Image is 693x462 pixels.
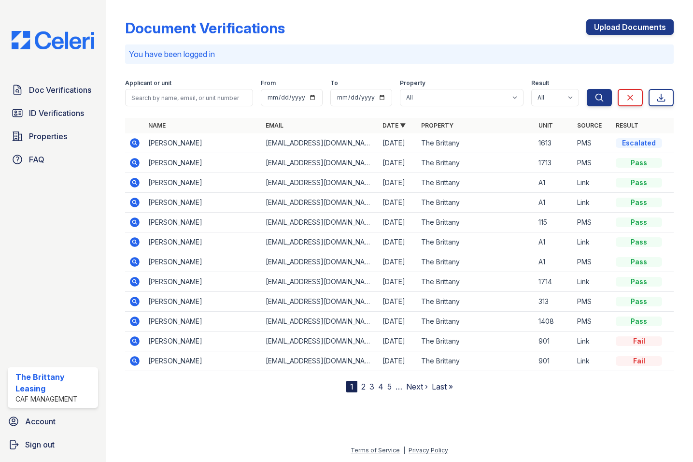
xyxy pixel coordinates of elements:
[573,292,612,312] td: PMS
[262,312,379,332] td: [EMAIL_ADDRESS][DOMAIN_NAME]
[417,332,535,351] td: The Brittany
[421,122,453,129] a: Property
[379,173,417,193] td: [DATE]
[25,416,56,427] span: Account
[129,48,670,60] p: You have been logged in
[379,153,417,173] td: [DATE]
[577,122,602,129] a: Source
[616,217,662,227] div: Pass
[616,277,662,287] div: Pass
[535,252,573,272] td: A1
[573,153,612,173] td: PMS
[396,381,402,392] span: …
[616,297,662,306] div: Pass
[417,153,535,173] td: The Brittany
[573,173,612,193] td: Link
[8,103,98,123] a: ID Verifications
[262,252,379,272] td: [EMAIL_ADDRESS][DOMAIN_NAME]
[616,317,662,326] div: Pass
[417,133,535,153] td: The Brittany
[361,382,366,391] a: 2
[125,79,171,87] label: Applicant or unit
[379,213,417,232] td: [DATE]
[535,312,573,332] td: 1408
[379,193,417,213] td: [DATE]
[535,213,573,232] td: 115
[144,252,262,272] td: [PERSON_NAME]
[262,173,379,193] td: [EMAIL_ADDRESS][DOMAIN_NAME]
[262,272,379,292] td: [EMAIL_ADDRESS][DOMAIN_NAME]
[144,193,262,213] td: [PERSON_NAME]
[15,394,94,404] div: CAF Management
[125,89,253,106] input: Search by name, email, or unit number
[144,332,262,351] td: [PERSON_NAME]
[144,312,262,332] td: [PERSON_NAME]
[379,232,417,252] td: [DATE]
[573,312,612,332] td: PMS
[417,351,535,371] td: The Brittany
[616,198,662,207] div: Pass
[144,272,262,292] td: [PERSON_NAME]
[351,447,400,454] a: Terms of Service
[573,232,612,252] td: Link
[616,122,638,129] a: Result
[400,79,425,87] label: Property
[379,351,417,371] td: [DATE]
[262,351,379,371] td: [EMAIL_ADDRESS][DOMAIN_NAME]
[417,272,535,292] td: The Brittany
[573,252,612,272] td: PMS
[417,173,535,193] td: The Brittany
[538,122,553,129] a: Unit
[4,412,102,431] a: Account
[330,79,338,87] label: To
[378,382,383,391] a: 4
[535,173,573,193] td: A1
[616,356,662,366] div: Fail
[535,153,573,173] td: 1713
[535,332,573,351] td: 901
[616,158,662,168] div: Pass
[417,193,535,213] td: The Brittany
[616,257,662,267] div: Pass
[417,292,535,312] td: The Brittany
[379,252,417,272] td: [DATE]
[417,213,535,232] td: The Brittany
[262,153,379,173] td: [EMAIL_ADDRESS][DOMAIN_NAME]
[432,382,453,391] a: Last »
[616,138,662,148] div: Escalated
[15,371,94,394] div: The Brittany Leasing
[144,351,262,371] td: [PERSON_NAME]
[25,439,55,450] span: Sign out
[262,332,379,351] td: [EMAIL_ADDRESS][DOMAIN_NAME]
[29,130,67,142] span: Properties
[573,272,612,292] td: Link
[417,312,535,332] td: The Brittany
[573,332,612,351] td: Link
[8,127,98,146] a: Properties
[382,122,406,129] a: Date ▼
[29,84,91,96] span: Doc Verifications
[262,193,379,213] td: [EMAIL_ADDRESS][DOMAIN_NAME]
[417,252,535,272] td: The Brittany
[144,232,262,252] td: [PERSON_NAME]
[535,272,573,292] td: 1714
[29,154,44,165] span: FAQ
[262,232,379,252] td: [EMAIL_ADDRESS][DOMAIN_NAME]
[144,213,262,232] td: [PERSON_NAME]
[262,213,379,232] td: [EMAIL_ADDRESS][DOMAIN_NAME]
[8,80,98,100] a: Doc Verifications
[535,133,573,153] td: 1613
[144,173,262,193] td: [PERSON_NAME]
[387,382,392,391] a: 5
[144,153,262,173] td: [PERSON_NAME]
[4,31,102,49] img: CE_Logo_Blue-a8612792a0a2168367f1c8372b55b34899dd931a85d93a1a3d3e32e68fde9ad4.png
[616,178,662,188] div: Pass
[535,232,573,252] td: A1
[531,79,549,87] label: Result
[148,122,166,129] a: Name
[379,332,417,351] td: [DATE]
[417,232,535,252] td: The Brittany
[4,435,102,454] a: Sign out
[262,292,379,312] td: [EMAIL_ADDRESS][DOMAIN_NAME]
